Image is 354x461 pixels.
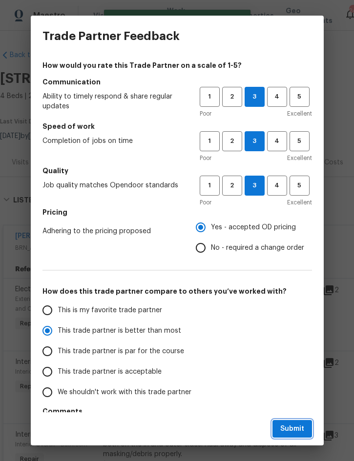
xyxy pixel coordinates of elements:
[42,286,312,296] h5: How does this trade partner compare to others you’ve worked with?
[200,109,211,119] span: Poor
[290,176,310,196] button: 5
[58,346,184,357] span: This trade partner is par for the course
[42,226,180,236] span: Adhering to the pricing proposed
[245,136,264,147] span: 3
[42,406,312,416] h5: Comments
[290,87,310,107] button: 5
[245,176,265,196] button: 3
[280,423,304,435] span: Submit
[291,91,309,102] span: 5
[58,387,191,398] span: We shouldn't work with this trade partner
[245,131,265,151] button: 3
[287,198,312,207] span: Excellent
[222,87,242,107] button: 2
[201,180,219,191] span: 1
[245,87,265,107] button: 3
[200,198,211,207] span: Poor
[201,91,219,102] span: 1
[267,87,287,107] button: 4
[211,222,296,233] span: Yes - accepted OD pricing
[223,136,241,147] span: 2
[58,326,181,336] span: This trade partner is better than most
[287,153,312,163] span: Excellent
[58,305,162,316] span: This is my favorite trade partner
[196,217,312,258] div: Pricing
[245,91,264,102] span: 3
[223,180,241,191] span: 2
[200,87,220,107] button: 1
[200,176,220,196] button: 1
[245,180,264,191] span: 3
[222,131,242,151] button: 2
[42,121,312,131] h5: Speed of work
[268,180,286,191] span: 4
[268,136,286,147] span: 4
[200,131,220,151] button: 1
[291,136,309,147] span: 5
[211,243,304,253] span: No - required a change order
[42,77,312,87] h5: Communication
[222,176,242,196] button: 2
[267,176,287,196] button: 4
[42,166,312,176] h5: Quality
[272,420,312,438] button: Submit
[268,91,286,102] span: 4
[291,180,309,191] span: 5
[58,367,162,377] span: This trade partner is acceptable
[42,29,180,43] h3: Trade Partner Feedback
[267,131,287,151] button: 4
[290,131,310,151] button: 5
[42,136,184,146] span: Completion of jobs on time
[42,300,312,402] div: How does this trade partner compare to others you’ve worked with?
[42,60,312,70] h4: How would you rate this Trade Partner on a scale of 1-5?
[42,180,184,190] span: Job quality matches Opendoor standards
[223,91,241,102] span: 2
[201,136,219,147] span: 1
[42,92,184,111] span: Ability to timely respond & share regular updates
[42,207,312,217] h5: Pricing
[200,153,211,163] span: Poor
[287,109,312,119] span: Excellent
